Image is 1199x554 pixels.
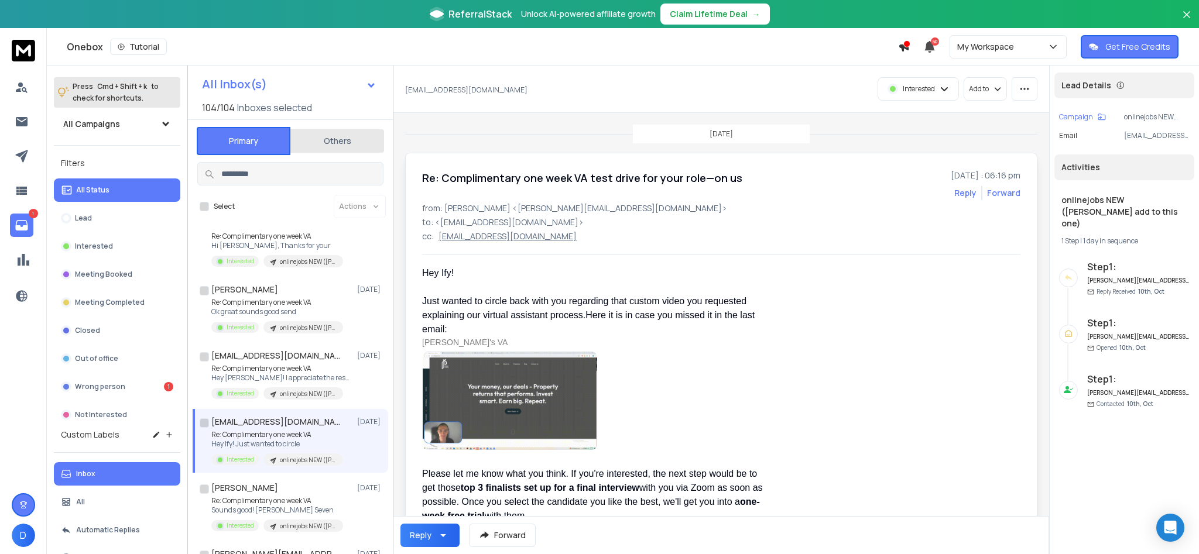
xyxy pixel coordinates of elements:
button: All [54,490,180,514]
div: | [1061,236,1187,246]
p: Re: Complimentary one week VA [211,430,343,439]
p: onlinejobs NEW ([PERSON_NAME] add to this one) [280,257,336,266]
p: onlinejobs NEW ([PERSON_NAME] add to this one) [280,390,336,398]
button: Tutorial [110,39,167,55]
span: 10th, Oct [1138,287,1164,295]
span: → [752,8,760,20]
p: [EMAIL_ADDRESS][DOMAIN_NAME] [439,230,577,242]
button: Meeting Booked [54,263,180,286]
button: Not Interested [54,403,180,426]
p: [DATE] : 06:16 pm [951,170,1020,181]
p: onlinejobs NEW ([PERSON_NAME] add to this one) [1124,112,1190,122]
p: Press to check for shortcuts. [73,81,159,104]
p: Ok great sounds good send [211,307,343,316]
p: Hey Ify! Just wanted to circle [211,439,343,449]
label: Select [214,202,235,211]
div: 1 [164,382,173,391]
p: [DATE] [710,129,733,139]
p: [EMAIL_ADDRESS][DOMAIN_NAME] [1124,131,1190,140]
p: Interested [227,455,254,464]
p: Re: Complimentary one week VA [211,364,352,373]
h6: [PERSON_NAME][EMAIL_ADDRESS][DOMAIN_NAME] [1087,332,1190,341]
button: Campaign [1059,112,1106,122]
h1: [PERSON_NAME] [211,482,278,494]
strong: top 3 finalists set up for a final interview [461,483,639,493]
p: Closed [75,326,100,335]
span: ReferralStack [448,7,512,21]
p: All Status [76,185,109,195]
span: Hey Ify! [422,268,454,278]
p: Automatic Replies [76,525,140,535]
h3: Custom Labels [61,429,119,441]
p: Reply Received [1097,287,1164,296]
a: 1 [10,214,33,237]
div: Open Intercom Messenger [1156,514,1184,542]
p: cc: [422,230,434,242]
p: Interested [75,242,113,251]
button: Close banner [1179,7,1194,35]
h1: onlinejobs NEW ([PERSON_NAME] add to this one) [1061,194,1187,229]
span: 10th, Oct [1119,343,1146,352]
p: Wrong person [75,382,125,391]
p: onlinejobs NEW ([PERSON_NAME] add to this one) [280,456,336,464]
span: 1 Step [1061,236,1079,246]
button: Interested [54,235,180,258]
p: onlinejobs NEW ([PERSON_NAME] add to this one) [280,324,336,332]
p: Interested [227,257,254,266]
span: 1 day in sequence [1083,236,1138,246]
button: Primary [197,127,290,155]
p: Lead Details [1061,80,1111,91]
button: Reply [954,187,977,199]
p: Sounds good! [PERSON_NAME] Seven [211,505,343,515]
p: Re: Complimentary one week VA [211,496,343,505]
h1: [EMAIL_ADDRESS][DOMAIN_NAME] [211,350,340,362]
span: Please let me know what you think. If you're interested, the next step would be to get those with... [422,469,765,521]
p: Contacted [1097,400,1153,408]
div: Activities [1054,154,1194,180]
span: 10th, Oct [1127,400,1153,408]
p: 1 [29,209,38,218]
h6: Step 1 : [1087,260,1190,274]
div: Onebox [67,39,898,55]
a: [PERSON_NAME]'s VA [422,336,764,349]
button: All Campaigns [54,112,180,136]
button: Forward [469,524,536,547]
p: [DATE] [357,417,383,426]
p: Campaign [1059,112,1093,122]
span: 104 / 104 [202,101,235,115]
button: Get Free Credits [1081,35,1179,59]
span: 50 [931,37,939,46]
button: D [12,524,35,547]
p: Meeting Completed [75,298,145,307]
p: Get Free Credits [1105,41,1170,53]
p: Re: Complimentary one week VA [211,298,343,307]
p: Not Interested [75,410,127,419]
p: All [76,497,85,507]
div: Forward [987,187,1020,199]
button: Inbox [54,462,180,486]
p: Interested [227,323,254,332]
p: [DATE] [357,483,383,493]
p: Unlock AI-powered affiliate growth [521,8,656,20]
p: [DATE] [357,351,383,360]
span: Cmd + Shift + k [95,80,149,93]
h1: Re: Complimentary one week VA test drive for your role—on us [422,170,742,186]
h3: Filters [54,155,180,171]
button: Reply [400,524,460,547]
p: Interested [227,521,254,530]
button: Wrong person1 [54,375,180,398]
p: [DATE] [357,285,383,294]
p: Interested [227,389,254,398]
p: Inbox [76,469,95,479]
h1: All Campaigns [63,118,120,130]
p: Hey [PERSON_NAME]! I appreciate the response. [211,373,352,383]
p: Add to [969,84,989,94]
p: onlinejobs NEW ([PERSON_NAME] add to this one) [280,522,336,531]
p: Meeting Booked [75,270,132,279]
button: All Inbox(s) [193,73,386,96]
p: Re: Complimentary one week VA [211,232,343,241]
